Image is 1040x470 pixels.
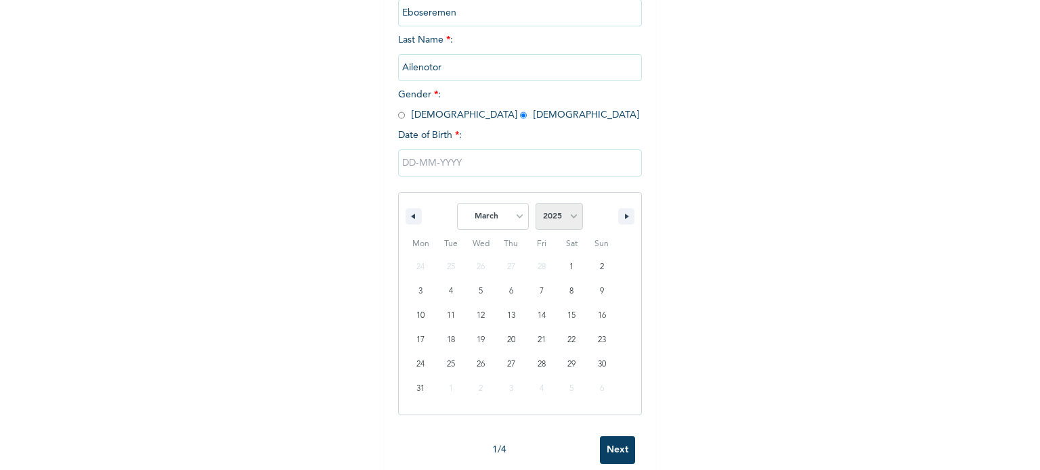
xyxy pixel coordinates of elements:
[398,149,642,177] input: DD-MM-YYYY
[569,255,573,279] span: 1
[398,128,462,143] span: Date of Birth :
[466,279,496,304] button: 5
[466,328,496,352] button: 19
[398,443,600,457] div: 1 / 4
[526,279,557,304] button: 7
[557,279,587,304] button: 8
[557,304,587,328] button: 15
[436,304,467,328] button: 11
[600,255,604,279] span: 2
[598,304,606,328] span: 16
[507,352,515,377] span: 27
[436,279,467,304] button: 4
[477,304,485,328] span: 12
[509,279,513,304] span: 6
[496,233,527,255] span: Thu
[540,279,544,304] span: 7
[600,279,604,304] span: 9
[406,279,436,304] button: 3
[479,279,483,304] span: 5
[406,377,436,401] button: 31
[567,352,576,377] span: 29
[466,352,496,377] button: 26
[436,352,467,377] button: 25
[557,328,587,352] button: 22
[436,328,467,352] button: 18
[526,352,557,377] button: 28
[586,304,617,328] button: 16
[538,328,546,352] span: 21
[507,304,515,328] span: 13
[436,233,467,255] span: Tue
[406,233,436,255] span: Mon
[507,328,515,352] span: 20
[406,352,436,377] button: 24
[418,279,422,304] span: 3
[526,328,557,352] button: 21
[416,352,425,377] span: 24
[569,279,573,304] span: 8
[398,90,639,120] span: Gender : [DEMOGRAPHIC_DATA] [DEMOGRAPHIC_DATA]
[496,304,527,328] button: 13
[586,279,617,304] button: 9
[586,328,617,352] button: 23
[526,233,557,255] span: Fri
[567,328,576,352] span: 22
[586,233,617,255] span: Sun
[586,352,617,377] button: 30
[477,352,485,377] span: 26
[496,352,527,377] button: 27
[406,328,436,352] button: 17
[538,352,546,377] span: 28
[447,328,455,352] span: 18
[477,328,485,352] span: 19
[538,304,546,328] span: 14
[557,233,587,255] span: Sat
[406,304,436,328] button: 10
[567,304,576,328] span: 15
[557,255,587,279] button: 1
[449,279,453,304] span: 4
[586,255,617,279] button: 2
[416,328,425,352] span: 17
[416,377,425,401] span: 31
[557,352,587,377] button: 29
[398,54,642,81] input: Enter your last name
[598,352,606,377] span: 30
[447,352,455,377] span: 25
[416,304,425,328] span: 10
[496,279,527,304] button: 6
[598,328,606,352] span: 23
[526,304,557,328] button: 14
[466,304,496,328] button: 12
[398,35,642,72] span: Last Name :
[447,304,455,328] span: 11
[600,436,635,464] input: Next
[466,233,496,255] span: Wed
[496,328,527,352] button: 20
